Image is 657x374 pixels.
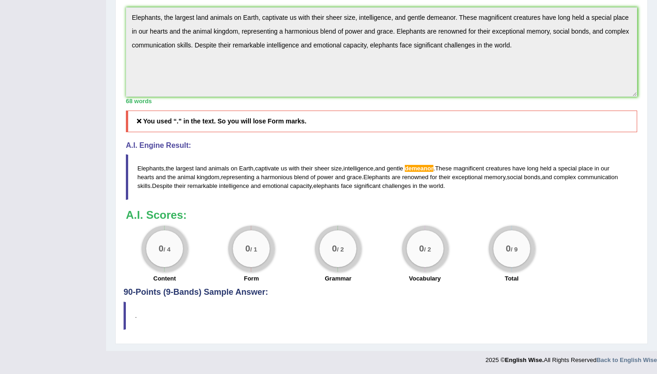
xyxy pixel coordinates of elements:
span: with [289,165,299,172]
span: sheer [314,165,330,172]
blockquote: , , , , . , . , , . , . [126,154,637,200]
span: the [166,165,174,172]
span: their [439,174,450,181]
big: 0 [159,244,164,254]
span: world [429,182,443,189]
span: captivate [255,165,279,172]
span: in [594,165,599,172]
big: 0 [419,244,424,254]
span: land [195,165,207,172]
span: their [174,182,186,189]
big: 0 [506,244,511,254]
span: capacity [290,182,312,189]
span: size [331,165,342,172]
label: Vocabulary [409,274,441,283]
span: and [542,174,552,181]
span: and [156,174,166,181]
span: grace [347,174,362,181]
span: place [579,165,593,172]
b: A.I. Scores: [126,209,187,221]
label: Form [244,274,259,283]
span: animal [178,174,195,181]
small: / 2 [337,246,344,253]
label: Total [505,274,519,283]
label: Grammar [325,274,351,283]
span: and [375,165,385,172]
span: a [256,174,259,181]
small: / 9 [510,246,517,253]
span: These [435,165,452,172]
span: have [512,165,525,172]
span: elephants [313,182,339,189]
span: our [601,165,610,172]
a: Back to English Wise [597,356,657,363]
span: Elephants [137,165,164,172]
span: bonds [524,174,540,181]
span: Despite [152,182,172,189]
strong: English Wise. [505,356,544,363]
div: 68 words [126,97,637,105]
span: and [251,182,261,189]
div: 2025 © All Rights Reserved [485,351,657,364]
span: of [310,174,315,181]
span: significant [354,182,381,189]
span: blend [294,174,309,181]
span: held [540,165,551,172]
h5: You used “." in the text. So you will lose Form marks. [126,111,637,132]
span: the [167,174,176,181]
span: renowned [402,174,428,181]
span: creatures [486,165,511,172]
span: face [341,182,352,189]
span: gentle [387,165,403,172]
span: remarkable [187,182,217,189]
span: hearts [137,174,154,181]
span: skills [137,182,150,189]
blockquote: . [124,302,639,330]
span: special [558,165,576,172]
h4: A.I. Engine Result: [126,141,637,150]
span: us [281,165,287,172]
span: are [392,174,401,181]
span: and [335,174,345,181]
span: long [527,165,539,172]
span: largest [176,165,194,172]
span: representing [221,174,254,181]
big: 0 [332,244,337,254]
span: for [430,174,437,181]
span: a [553,165,556,172]
span: power [317,174,333,181]
span: the [419,182,427,189]
span: kingdom [197,174,219,181]
span: their [301,165,313,172]
span: Earth [239,165,254,172]
span: Elephants [363,174,390,181]
small: / 2 [424,246,431,253]
span: intelligence [343,165,373,172]
big: 0 [245,244,250,254]
span: Possible spelling mistake found. (did you mean: demeanour) [405,165,433,172]
span: harmonious [261,174,292,181]
span: exceptional [452,174,483,181]
small: / 1 [250,246,257,253]
span: emotional [262,182,288,189]
span: complex [554,174,576,181]
span: animals [208,165,229,172]
small: / 4 [164,246,171,253]
span: magnificent [453,165,484,172]
span: intelligence [219,182,249,189]
span: challenges [382,182,411,189]
span: memory [484,174,505,181]
span: in [413,182,417,189]
label: Content [154,274,176,283]
span: social [507,174,522,181]
span: on [231,165,237,172]
span: communication [578,174,618,181]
